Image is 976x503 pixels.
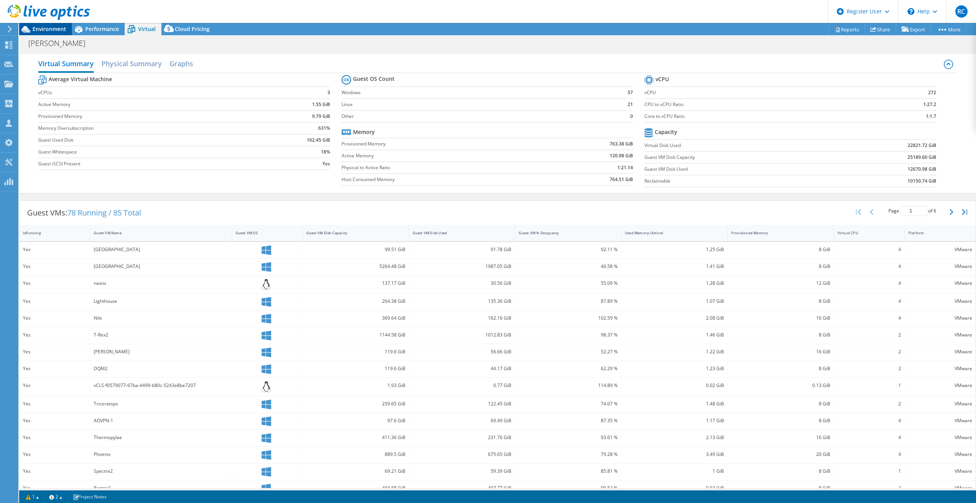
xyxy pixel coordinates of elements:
a: 1 [21,492,44,501]
span: Cloud Pricing [175,25,210,33]
label: Host Consumed Memory [342,176,548,183]
div: 62.29 % [519,364,618,373]
label: Memory Oversubscription [38,124,260,132]
div: DQM2 [94,364,228,373]
b: 1:1.7 [926,113,936,120]
div: VMware [908,484,972,492]
div: T-Rex2 [94,331,228,339]
label: Core to vCPU Ratio [644,113,870,120]
label: vCPU [644,89,870,96]
div: 4 [838,314,901,322]
b: Capacity [655,128,677,136]
div: 494.58 GiB [306,484,405,492]
div: Yes [23,331,86,339]
div: Yes [23,245,86,254]
div: 1.28 GiB [625,279,724,287]
div: 1012.83 GiB [413,331,512,339]
div: 102.59 % [519,314,618,322]
label: Provisioned Memory [342,140,548,148]
span: Environment [33,25,66,33]
div: Yes [23,262,86,271]
div: Yes [23,450,86,459]
div: 4 [838,450,901,459]
label: Active Memory [38,101,260,108]
div: Yes [23,381,86,390]
div: 2.08 GiB [625,314,724,322]
div: VMware [908,245,972,254]
div: 8 GiB [731,331,830,339]
b: Yes [322,160,330,168]
div: [GEOGRAPHIC_DATA] [94,245,228,254]
div: 1.46 GiB [625,331,724,339]
div: Yes [23,348,86,356]
div: 92.11 % [519,245,618,254]
div: 69.49 GiB [413,416,512,425]
div: 411.36 GiB [306,433,405,442]
div: Yes [23,433,86,442]
span: 6 [934,207,936,214]
div: IsRunning [23,230,77,235]
b: 12670.98 GiB [908,165,936,173]
a: Reports [828,23,865,35]
div: 259.65 GiB [306,400,405,408]
div: Yes [23,467,86,475]
div: 46.58 % [519,262,618,271]
div: VMware [908,331,972,339]
div: 8 GiB [731,467,830,475]
div: Provisioned Memory [731,230,821,235]
div: 87.89 % [519,297,618,305]
div: 8 GiB [731,262,830,271]
label: Windows [342,89,607,96]
b: 1.55 GiB [312,101,330,108]
div: Virtual CPU [838,230,892,235]
div: 20 GiB [731,450,830,459]
div: 8 GiB [731,364,830,373]
h2: Physical Summary [101,56,162,71]
b: 22821.72 GiB [908,142,936,149]
div: 4 [838,279,901,287]
div: 4 [838,245,901,254]
div: 3.49 GiB [625,450,724,459]
div: VMware [908,297,972,305]
div: 8 GiB [731,297,830,305]
div: 0.92 GiB [625,484,724,492]
div: VMware [908,450,972,459]
span: Virtual [138,25,156,33]
div: VMware [908,467,972,475]
label: Guest VM Disk Capacity [644,154,835,161]
div: 2.13 GiB [625,433,724,442]
label: Guest Whitespace [38,148,260,156]
div: Yes [23,297,86,305]
div: 369.64 GiB [306,314,405,322]
div: Guest VM Name [94,230,219,235]
div: 119.6 GiB [306,364,405,373]
div: 74.07 % [519,400,618,408]
div: VMware [908,348,972,356]
div: naxos [94,279,228,287]
div: Spectre2 [94,467,228,475]
div: 16 GiB [731,314,830,322]
div: 137.17 GiB [306,279,405,287]
div: 122.45 GiB [413,400,512,408]
div: Phoenix [94,450,228,459]
svg: \n [908,8,914,15]
div: 2 [838,400,901,408]
div: 0.77 GiB [413,381,512,390]
div: VMware [908,416,972,425]
input: jump to page [900,206,927,216]
div: VMware [908,381,972,390]
a: Project Notes [67,492,112,501]
span: Page of [888,206,936,216]
div: 2 [838,348,901,356]
div: 87.35 % [519,416,618,425]
b: 25189.60 GiB [908,154,936,161]
div: 1.41 GiB [625,262,724,271]
div: 1.07 GiB [625,297,724,305]
div: VMware [908,364,972,373]
b: 10150.74 GiB [908,177,936,185]
div: vCLS-f0579077-67ba-4499-b80c-5243e8be7207 [94,381,228,390]
label: Other [342,113,607,120]
b: 120.98 GiB [610,152,633,160]
div: 1.17 GiB [625,416,724,425]
label: Provisioned Memory [38,113,260,120]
